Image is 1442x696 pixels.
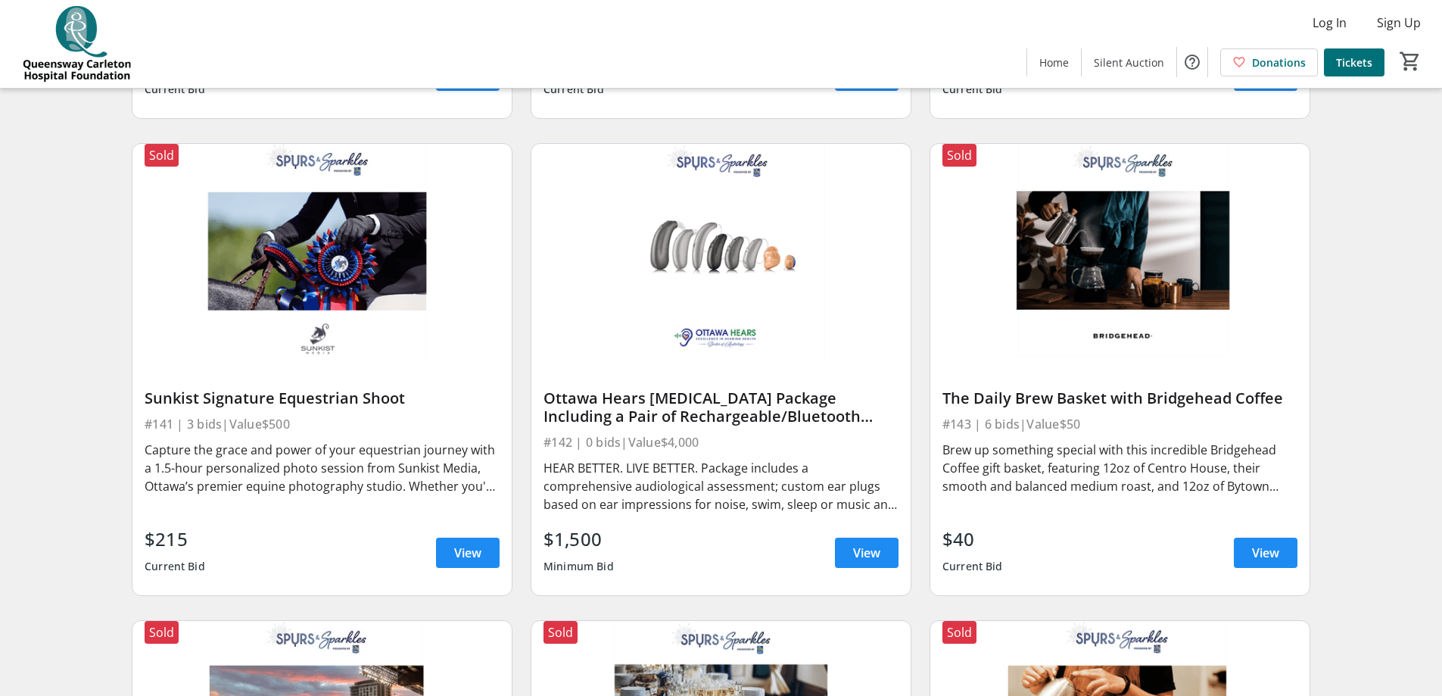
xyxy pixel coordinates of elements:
span: Home [1039,55,1069,70]
div: Current Bid [145,76,205,103]
span: View [1252,544,1279,562]
button: Cart [1397,48,1424,75]
div: Sold [942,621,976,644]
span: Log In [1313,14,1347,32]
a: View [835,538,899,568]
div: Sold [145,621,179,644]
div: Sold [145,144,179,167]
div: Current Bid [543,76,604,103]
div: Current Bid [145,553,205,580]
a: View [835,61,899,91]
a: Silent Auction [1082,48,1176,76]
button: Sign Up [1365,11,1433,35]
a: View [436,538,500,568]
div: #142 | 0 bids | Value $4,000 [543,432,899,453]
img: The Daily Brew Basket with Bridgehead Coffee [930,144,1310,357]
a: View [1234,61,1297,91]
div: Minimum Bid [543,553,614,580]
div: Brew up something special with this incredible Bridgehead Coffee gift basket, featuring 12oz of C... [942,441,1297,495]
img: Ottawa Hears Audiology Package Including a Pair of Rechargeable/Bluetooth Hearing Aids [531,144,911,357]
span: View [853,544,880,562]
div: Current Bid [942,553,1003,580]
span: Donations [1252,55,1306,70]
div: $40 [942,526,1003,553]
div: Ottawa Hears [MEDICAL_DATA] Package Including a Pair of Rechargeable/Bluetooth Hearing Aids [543,389,899,426]
div: HEAR BETTER. LIVE BETTER. Package includes a comprehensive audiological assessment; custom ear pl... [543,459,899,513]
div: Current Bid [942,76,1003,103]
div: Capture the grace and power of your equestrian journey with a 1.5-hour personalized photo session... [145,441,500,495]
img: Sunkist Signature Equestrian Shoot [132,144,512,357]
div: $1,500 [543,526,614,553]
div: Sold [942,144,976,167]
div: #143 | 6 bids | Value $50 [942,414,1297,435]
a: Home [1027,48,1081,76]
span: Tickets [1336,55,1372,70]
a: View [436,61,500,91]
a: Donations [1220,48,1318,76]
span: Silent Auction [1094,55,1164,70]
a: Tickets [1324,48,1384,76]
div: #141 | 3 bids | Value $500 [145,414,500,435]
div: $215 [145,526,205,553]
button: Log In [1300,11,1359,35]
img: QCH Foundation's Logo [9,6,144,82]
span: View [454,544,481,562]
div: The Daily Brew Basket with Bridgehead Coffee [942,389,1297,407]
div: Sold [543,621,578,644]
div: Sunkist Signature Equestrian Shoot [145,389,500,407]
button: Help [1177,47,1207,77]
span: Sign Up [1377,14,1421,32]
a: View [1234,538,1297,568]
